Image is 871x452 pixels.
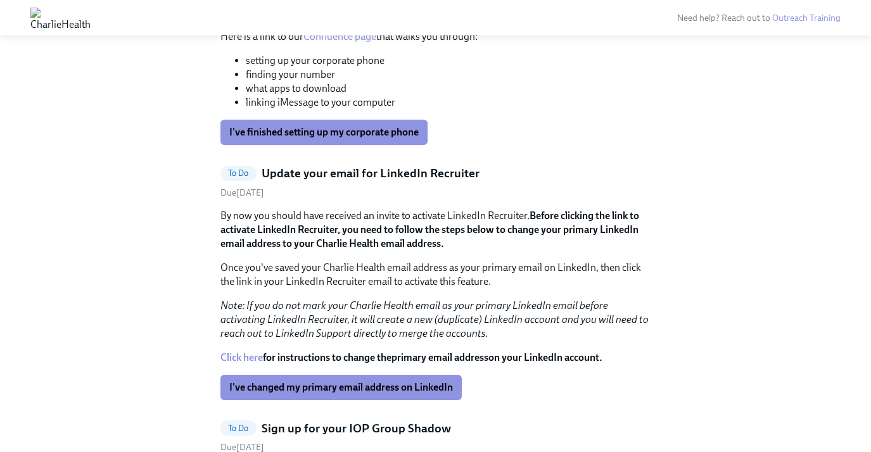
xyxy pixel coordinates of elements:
[220,187,264,198] span: Saturday, September 13th 2025, 10:00 am
[220,299,649,339] em: Note: If you do not mark your Charlie Health email as your primary LinkedIn email before activati...
[220,168,257,178] span: To Do
[220,120,428,145] button: I've finished setting up my corporate phone
[677,13,841,23] span: Need help? Reach out to
[246,68,651,82] li: finding your number
[220,210,639,249] strong: Before clicking the link to activate LinkedIn Recruiter, you need to follow the steps below to ch...
[220,375,462,400] button: I've changed my primary email address on LinkedIn
[391,351,488,363] strong: primary email address
[220,351,602,363] strong: for instructions to change the on your LinkedIn account.
[220,209,651,251] p: By now you should have received an invite to activate LinkedIn Recruiter.
[220,165,651,199] a: To DoUpdate your email for LinkedIn RecruiterDue[DATE]
[220,261,651,289] p: Once you've saved your Charlie Health email address as your primary email on LinkedIn, then click...
[30,8,91,28] img: CharlieHealth
[772,13,841,23] a: Outreach Training
[229,381,453,394] span: I've changed my primary email address on LinkedIn
[262,420,451,437] h5: Sign up for your IOP Group Shadow
[246,82,651,96] li: what apps to download
[220,351,263,363] a: Click here
[220,424,257,433] span: To Do
[262,165,480,182] h5: Update your email for LinkedIn Recruiter
[246,96,651,110] li: linking iMessage to your computer
[246,54,651,68] li: setting up your corporate phone
[229,126,419,139] span: I've finished setting up my corporate phone
[303,30,376,42] a: Confluence page
[220,30,651,44] p: Here is a link to our that walks you through:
